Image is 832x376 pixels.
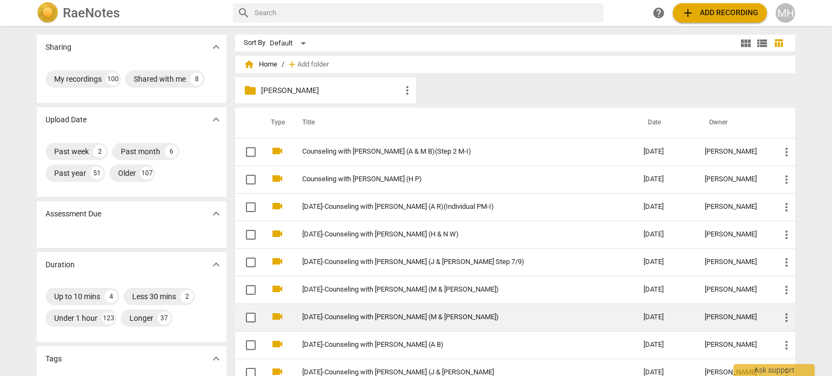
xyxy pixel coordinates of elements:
span: videocam [271,172,284,185]
span: table_chart [773,38,784,48]
td: [DATE] [635,304,696,331]
div: 2 [93,145,106,158]
td: [DATE] [635,248,696,276]
button: MH [776,3,795,23]
div: Up to 10 mins [54,291,100,302]
th: Type [262,108,289,138]
a: [DATE]-Counseling with [PERSON_NAME] (A R)(Individual PM-I) [302,203,604,211]
div: 6 [165,145,178,158]
a: [DATE]-Counseling with [PERSON_NAME] (A B) [302,341,604,349]
input: Search [255,4,599,22]
div: [PERSON_NAME] [705,230,763,239]
a: Help [649,3,668,23]
p: Duration [45,259,75,271]
div: 8 [190,72,203,85]
div: Older [118,168,136,179]
p: Tags [45,353,62,365]
a: [DATE]-Counseling with [PERSON_NAME] (J & [PERSON_NAME] Step 7/9) [302,258,604,266]
button: Tile view [738,35,754,51]
span: Add folder [297,61,329,69]
div: Past year [54,168,86,179]
div: Past month [121,146,160,157]
th: Date [635,108,696,138]
td: [DATE] [635,331,696,359]
span: more_vert [780,173,793,186]
span: Add recording [681,6,758,19]
p: Sharing [45,42,71,53]
span: expand_more [210,41,223,54]
div: Under 1 hour [54,313,97,324]
p: Upload Date [45,114,87,126]
a: LogoRaeNotes [37,2,224,24]
img: Logo [37,2,58,24]
div: [PERSON_NAME] [705,313,763,321]
div: [PERSON_NAME] [705,286,763,294]
span: add [287,59,297,70]
div: [PERSON_NAME] [705,341,763,349]
div: Past week [54,146,89,157]
div: Sort By [244,39,265,47]
span: more_vert [780,201,793,214]
span: videocam [271,144,284,157]
span: videocam [271,255,284,268]
a: Counseling with [PERSON_NAME] (A & M B)(Step 2 M-I) [302,148,604,156]
button: Show more [208,39,224,55]
div: Ask support [733,364,815,376]
span: more_vert [780,228,793,241]
h2: RaeNotes [63,5,120,21]
div: [PERSON_NAME] [705,175,763,183]
p: Assessment Due [45,208,101,220]
button: Upload [673,3,767,23]
p: Jessica [261,85,401,96]
td: [DATE] [635,166,696,193]
span: expand_more [210,352,223,365]
span: more_vert [401,84,414,97]
span: home [244,59,255,70]
span: expand_more [210,207,223,220]
button: List view [754,35,770,51]
div: 107 [140,167,153,180]
div: 2 [180,290,193,303]
button: Show more [208,111,224,128]
span: videocam [271,200,284,213]
span: videocam [271,310,284,323]
span: folder [244,84,257,97]
div: [PERSON_NAME] [705,148,763,156]
td: [DATE] [635,138,696,166]
span: more_vert [780,256,793,269]
div: Less 30 mins [132,291,176,302]
span: expand_more [210,258,223,271]
span: more_vert [780,283,793,296]
td: [DATE] [635,276,696,304]
div: 51 [90,167,103,180]
span: view_module [739,37,752,50]
div: [PERSON_NAME] [705,203,763,211]
span: videocam [271,227,284,240]
div: Longer [129,313,153,324]
div: 37 [158,312,171,325]
div: 123 [102,312,115,325]
th: Owner [696,108,771,138]
div: Default [270,35,310,52]
span: more_vert [780,311,793,324]
button: Show more [208,351,224,367]
div: 4 [105,290,118,303]
span: videocam [271,338,284,351]
a: [DATE]-Counseling with [PERSON_NAME] (H & N W) [302,230,604,239]
div: My recordings [54,74,102,84]
span: more_vert [780,146,793,159]
div: 100 [106,72,119,85]
a: [DATE]-Counseling with [PERSON_NAME] (M & [PERSON_NAME]) [302,286,604,294]
span: / [282,61,284,69]
span: Home [244,59,277,70]
span: help [652,6,665,19]
button: Show more [208,256,224,273]
a: Counseling with [PERSON_NAME] (H P) [302,175,604,183]
div: [PERSON_NAME] [705,258,763,266]
td: [DATE] [635,193,696,221]
span: more_vert [780,339,793,352]
td: [DATE] [635,221,696,248]
button: Show more [208,206,224,222]
div: Shared with me [134,74,186,84]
